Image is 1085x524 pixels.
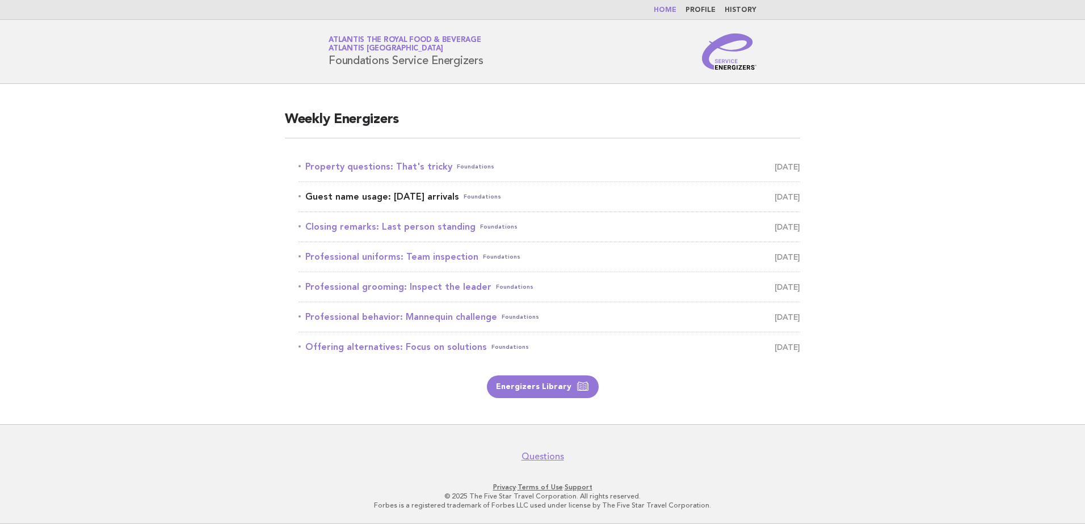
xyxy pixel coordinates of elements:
[522,451,564,462] a: Questions
[298,339,800,355] a: Offering alternatives: Focus on solutionsFoundations [DATE]
[487,375,599,398] a: Energizers Library
[298,279,800,295] a: Professional grooming: Inspect the leaderFoundations [DATE]
[298,249,800,265] a: Professional uniforms: Team inspectionFoundations [DATE]
[775,159,800,175] span: [DATE]
[298,189,800,205] a: Guest name usage: [DATE] arrivalsFoundations [DATE]
[654,7,676,14] a: Home
[502,309,539,325] span: Foundations
[702,33,756,70] img: Service Energizers
[298,309,800,325] a: Professional behavior: Mannequin challengeFoundations [DATE]
[329,36,481,52] a: Atlantis the Royal Food & BeverageAtlantis [GEOGRAPHIC_DATA]
[725,7,756,14] a: History
[285,111,800,138] h2: Weekly Energizers
[457,159,494,175] span: Foundations
[195,501,890,510] p: Forbes is a registered trademark of Forbes LLC used under license by The Five Star Travel Corpora...
[298,219,800,235] a: Closing remarks: Last person standingFoundations [DATE]
[775,189,800,205] span: [DATE]
[686,7,716,14] a: Profile
[195,483,890,492] p: · ·
[480,219,518,235] span: Foundations
[195,492,890,501] p: © 2025 The Five Star Travel Corporation. All rights reserved.
[775,249,800,265] span: [DATE]
[775,279,800,295] span: [DATE]
[775,339,800,355] span: [DATE]
[496,279,533,295] span: Foundations
[329,45,443,53] span: Atlantis [GEOGRAPHIC_DATA]
[329,37,483,66] h1: Foundations Service Energizers
[518,483,563,491] a: Terms of Use
[491,339,529,355] span: Foundations
[775,219,800,235] span: [DATE]
[775,309,800,325] span: [DATE]
[565,483,592,491] a: Support
[298,159,800,175] a: Property questions: That's trickyFoundations [DATE]
[483,249,520,265] span: Foundations
[493,483,516,491] a: Privacy
[464,189,501,205] span: Foundations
